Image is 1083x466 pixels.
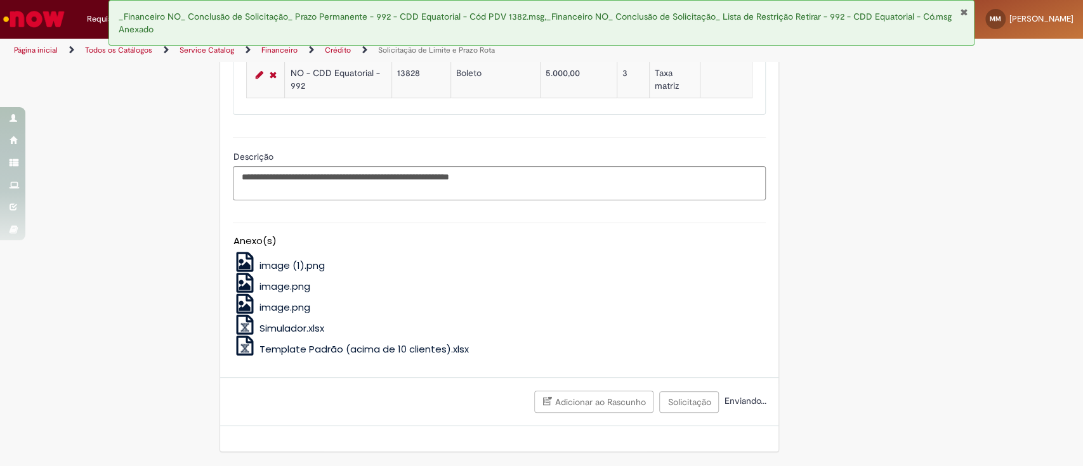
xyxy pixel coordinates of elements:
[959,7,968,17] button: Fechar Notificação
[266,67,279,82] a: Remover linha 1
[285,61,391,98] td: NO - CDD Equatorial - 992
[540,61,617,98] td: 5.000,00
[259,280,310,293] span: image.png
[233,342,469,356] a: Template Padrão (acima de 10 clientes).xlsx
[233,321,324,335] a: Simulador.xlsx
[87,13,131,25] span: Requisições
[259,342,469,356] span: Template Padrão (acima de 10 clientes).xlsx
[259,259,325,272] span: image (1).png
[261,45,298,55] a: Financeiro
[180,45,234,55] a: Service Catalog
[233,166,766,200] textarea: Descrição
[1,6,67,32] img: ServiceNow
[259,321,324,335] span: Simulador.xlsx
[85,45,152,55] a: Todos os Catálogos
[391,61,450,98] td: 13828
[649,61,700,98] td: Taxa matriz
[233,301,310,314] a: image.png
[990,15,1001,23] span: MM
[259,301,310,314] span: image.png
[252,67,266,82] a: Editar Linha 1
[119,11,952,35] span: _Financeiro NO_ Conclusão de Solicitação_ Prazo Permanente - 992 - CDD Equatorial - Cód PDV 1382....
[233,151,275,162] span: Descrição
[721,395,766,406] span: Enviando...
[617,61,649,98] td: 3
[450,61,540,98] td: Boleto
[14,45,58,55] a: Página inicial
[325,45,351,55] a: Crédito
[233,280,310,293] a: image.png
[233,236,766,247] h5: Anexo(s)
[1009,13,1073,24] span: [PERSON_NAME]
[378,45,495,55] a: Solicitação de Limite e Prazo Rota
[233,259,325,272] a: image (1).png
[10,39,712,62] ul: Trilhas de página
